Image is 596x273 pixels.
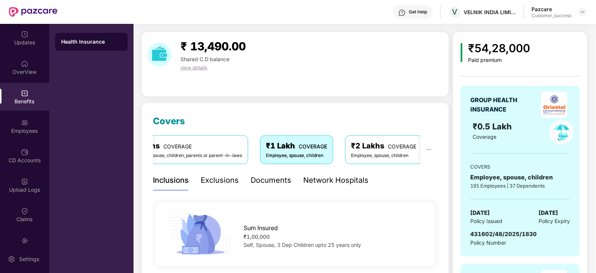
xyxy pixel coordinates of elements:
[181,40,246,53] span: ₹ 13,490.00
[539,208,558,217] span: [DATE]
[470,217,502,225] span: Policy Issued
[21,207,28,215] img: svg+xml;base64,PHN2ZyBpZD0iQ2xhaW0iIHhtbG5zPSJodHRwOi8vd3d3LnczLm9yZy8yMDAwL3N2ZyIgd2lkdGg9IjIwIi...
[181,56,229,62] span: Shared C.D balance
[470,239,506,246] span: Policy Number
[244,223,278,233] span: Sum Insured
[9,7,57,17] img: New Pazcare Logo
[21,237,28,244] img: svg+xml;base64,PHN2ZyBpZD0iRW5kb3JzZW1lbnRzIiB4bWxucz0iaHR0cDovL3d3dy53My5vcmcvMjAwMC9zdmciIHdpZH...
[153,116,185,126] span: Covers
[470,230,537,238] span: 431602/48/2025/1830
[426,147,432,152] span: ellipsis
[126,152,242,159] div: Employee, spouse, children, parents or parent-in-laws
[468,40,530,57] div: ₹54,28,000
[251,175,291,186] div: Documents
[61,38,122,45] div: Health Insurance
[244,242,361,248] span: Self, Spouse, 3 Dep Children upto 25 years only
[470,95,536,114] div: GROUP HEALTH INSURANCE
[461,43,462,62] img: icon
[351,152,416,159] div: Employee, spouse, children
[468,57,530,63] div: Paid premium
[388,143,416,150] span: COVERAGE
[21,31,28,38] img: svg+xml;base64,PHN2ZyBpZD0iVXBkYXRlZCIgeG1sbnM9Imh0dHA6Ly93d3cudzMub3JnLzIwMDAvc3ZnIiB3aWR0aD0iMj...
[580,9,586,15] img: svg+xml;base64,PHN2ZyBpZD0iRHJvcGRvd24tMzJ4MzIiIHhtbG5zPSJodHRwOi8vd3d3LnczLm9yZy8yMDAwL3N2ZyIgd2...
[8,255,15,263] img: svg+xml;base64,PHN2ZyBpZD0iU2V0dGluZy0yMHgyMCIgeG1sbnM9Imh0dHA6Ly93d3cudzMub3JnLzIwMDAvc3ZnIiB3aW...
[147,43,172,67] img: download
[473,122,514,131] span: ₹0.5 Lakh
[266,140,327,152] div: ₹1 Lakh
[541,92,567,118] img: insurerLogo
[126,140,242,152] div: ₹2 Lakhs
[549,120,574,144] img: policyIcon
[539,217,570,225] span: Policy Expiry
[420,135,437,164] button: ellipsis
[244,233,423,241] div: ₹1,00,000
[201,175,239,186] div: Exclusions
[531,6,571,13] div: Pazcare
[21,148,28,156] img: svg+xml;base64,PHN2ZyBpZD0iQ0RfQWNjb3VudHMiIGRhdGEtbmFtZT0iQ0QgQWNjb3VudHMiIHhtbG5zPSJodHRwOi8vd3...
[153,175,189,186] div: Inclusions
[303,175,368,186] div: Network Hospitals
[409,9,427,15] div: Get Help
[266,152,327,159] div: Employee, spouse, children
[470,173,570,182] div: Employee, spouse, children
[470,163,570,170] div: COVERS
[168,211,233,257] img: icon
[470,182,570,189] div: 191 Employees | 37 Dependents
[464,9,516,16] div: VELNIK INDIA LIMITED
[470,208,490,217] span: [DATE]
[21,119,28,126] img: svg+xml;base64,PHN2ZyBpZD0iRW1wbG95ZWVzIiB4bWxucz0iaHR0cDovL3d3dy53My5vcmcvMjAwMC9zdmciIHdpZHRoPS...
[531,13,571,19] div: Customer_success
[351,140,416,152] div: ₹2 Lakhs
[21,178,28,185] img: svg+xml;base64,PHN2ZyBpZD0iVXBsb2FkX0xvZ3MiIGRhdGEtbmFtZT0iVXBsb2FkIExvZ3MiIHhtbG5zPSJodHRwOi8vd3...
[299,143,327,150] span: COVERAGE
[181,65,207,70] span: view details
[21,60,28,68] img: svg+xml;base64,PHN2ZyBpZD0iSG9tZSIgeG1sbnM9Imh0dHA6Ly93d3cudzMub3JnLzIwMDAvc3ZnIiB3aWR0aD0iMjAiIG...
[452,7,458,16] span: V
[17,255,41,263] div: Settings
[21,90,28,97] img: svg+xml;base64,PHN2ZyBpZD0iQmVuZWZpdHMiIHhtbG5zPSJodHRwOi8vd3d3LnczLm9yZy8yMDAwL3N2ZyIgd2lkdGg9Ij...
[163,143,192,150] span: COVERAGE
[398,9,406,16] img: svg+xml;base64,PHN2ZyBpZD0iSGVscC0zMngzMiIgeG1sbnM9Imh0dHA6Ly93d3cudzMub3JnLzIwMDAvc3ZnIiB3aWR0aD...
[473,134,496,140] span: Coverage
